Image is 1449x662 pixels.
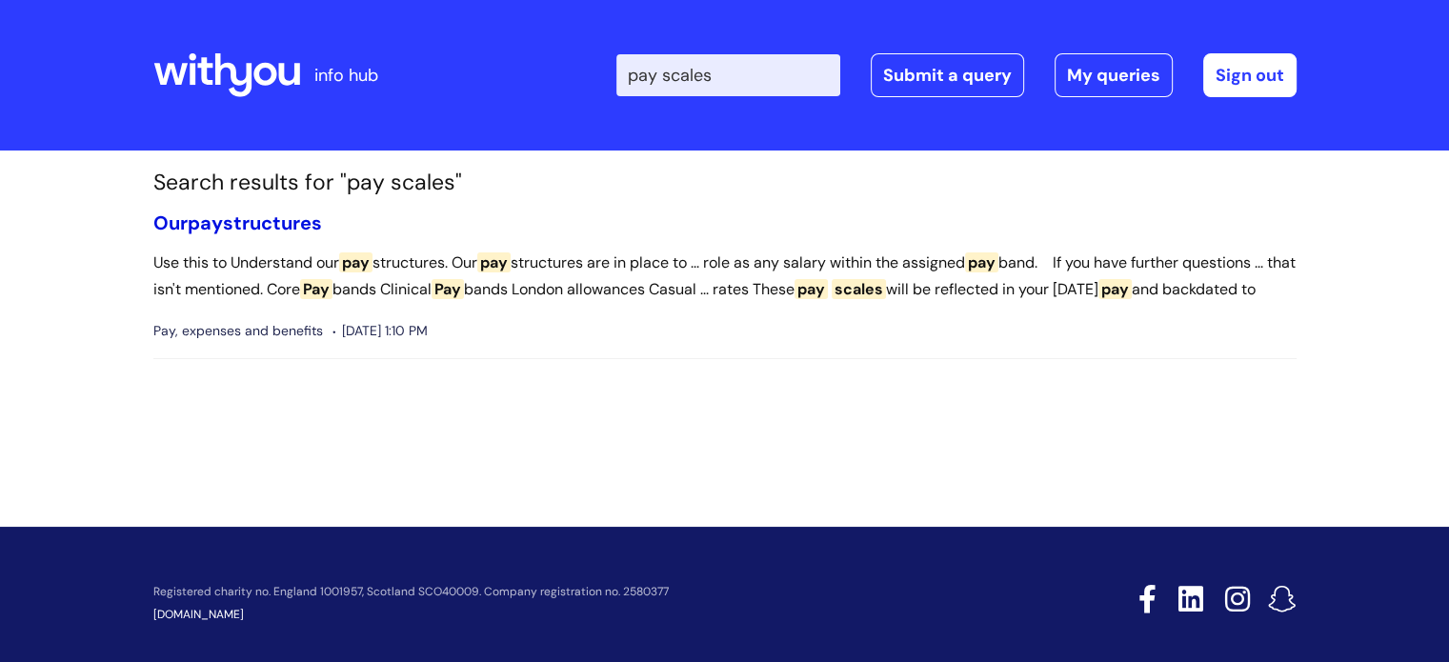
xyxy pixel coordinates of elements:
[432,279,464,299] span: Pay
[153,211,322,235] a: Ourpaystructures
[153,586,1003,598] p: Registered charity no. England 1001957, Scotland SCO40009. Company registration no. 2580377
[616,54,840,96] input: Search
[332,319,428,343] span: [DATE] 1:10 PM
[1055,53,1173,97] a: My queries
[965,252,998,272] span: pay
[314,60,378,90] p: info hub
[871,53,1024,97] a: Submit a query
[616,53,1297,97] div: | -
[339,252,372,272] span: pay
[153,250,1297,305] p: Use this to Understand our structures. Our structures are in place to ... role as any salary with...
[477,252,511,272] span: pay
[832,279,886,299] span: scales
[153,319,323,343] span: Pay, expenses and benefits
[153,607,244,622] a: [DOMAIN_NAME]
[1203,53,1297,97] a: Sign out
[795,279,828,299] span: pay
[153,170,1297,196] h1: Search results for "pay scales"
[1098,279,1132,299] span: pay
[188,211,223,235] span: pay
[300,279,332,299] span: Pay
